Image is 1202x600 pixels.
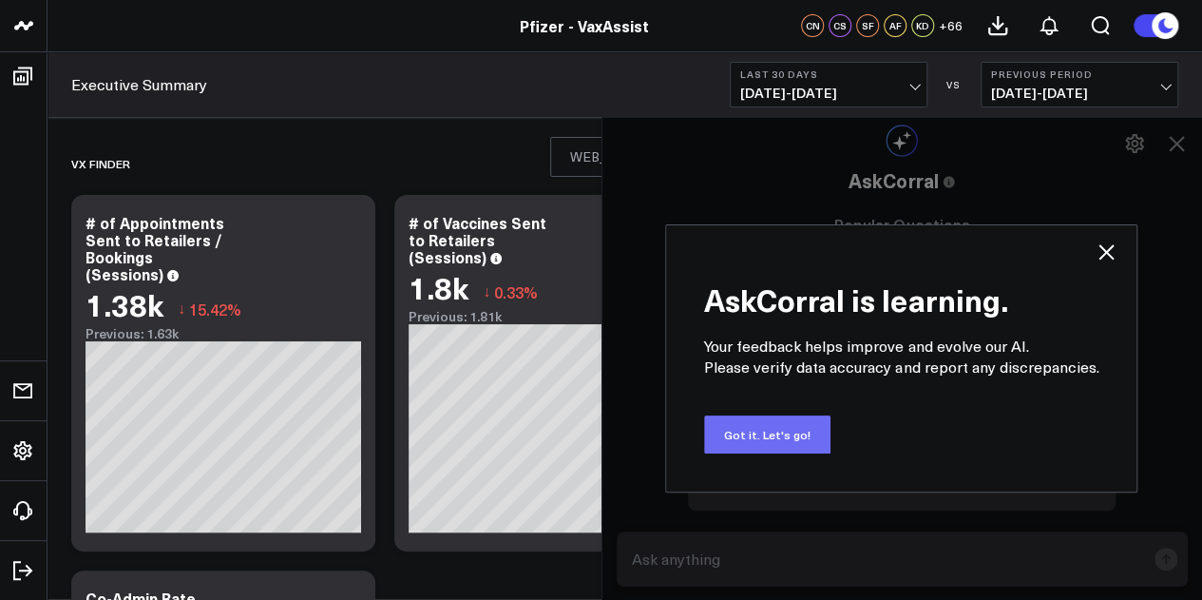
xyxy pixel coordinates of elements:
[71,142,130,185] div: Vx Finder
[939,19,963,32] span: + 66
[740,86,917,101] span: [DATE] - [DATE]
[991,86,1168,101] span: [DATE] - [DATE]
[884,14,906,37] div: AF
[939,14,963,37] button: +66
[86,287,163,321] div: 1.38k
[829,14,851,37] div: CS
[178,297,185,321] span: ↓
[409,212,546,267] div: # of Vaccines Sent to Retailers (Sessions)
[937,79,971,90] div: VS
[911,14,934,37] div: KD
[740,68,917,80] b: Last 30 Days
[71,74,207,95] a: Executive Summary
[189,299,241,319] span: 15.42%
[991,68,1168,80] b: Previous Period
[704,263,1098,317] h2: AskCorral is learning.
[86,212,224,284] div: # of Appointments Sent to Retailers / Bookings (Sessions)
[483,280,490,304] span: ↓
[86,326,361,341] div: Previous: 1.63k
[520,15,649,36] a: Pfizer - VaxAssist
[856,14,879,37] div: SF
[409,309,684,324] div: Previous: 1.81k
[409,270,468,304] div: 1.8k
[981,62,1178,107] button: Previous Period[DATE]-[DATE]
[494,281,538,302] span: 0.33%
[704,416,830,454] button: Got it. Let's go!
[704,336,1098,377] p: Your feedback helps improve and evolve our AI. Please verify data accuracy and report any discrep...
[730,62,927,107] button: Last 30 Days[DATE]-[DATE]
[801,14,824,37] div: CN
